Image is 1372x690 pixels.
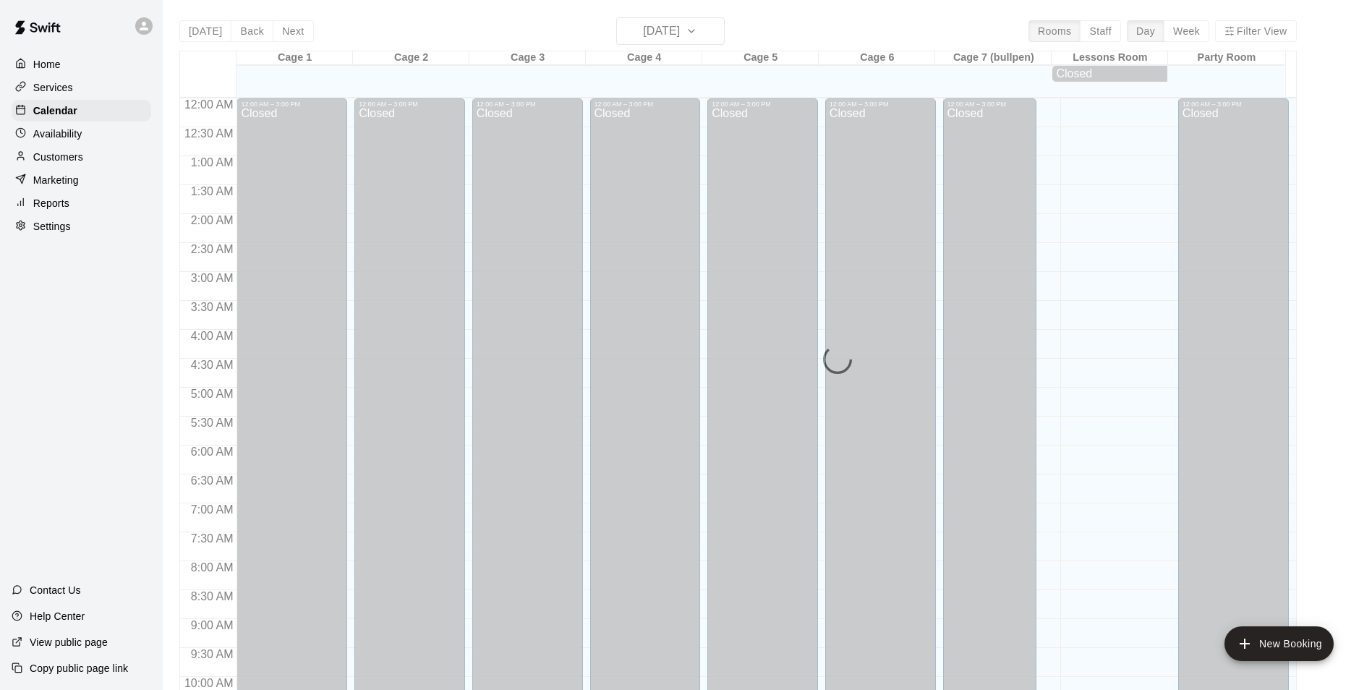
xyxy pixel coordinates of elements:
div: Cage 5 [702,51,819,65]
span: 4:30 AM [187,359,237,371]
a: Customers [12,146,151,168]
p: Calendar [33,103,77,118]
div: Closed [1056,67,1164,80]
p: Home [33,57,61,72]
div: Cage 1 [237,51,353,65]
span: 6:00 AM [187,446,237,458]
a: Home [12,54,151,75]
div: Party Room [1168,51,1284,65]
span: 6:30 AM [187,474,237,487]
span: 8:30 AM [187,590,237,602]
div: 12:00 AM – 3:00 PM [712,101,814,108]
div: Cage 3 [469,51,586,65]
span: 2:30 AM [187,243,237,255]
div: Lessons Room [1052,51,1168,65]
div: 12:00 AM – 3:00 PM [947,101,1033,108]
p: View public page [30,635,108,649]
span: 1:00 AM [187,156,237,169]
div: 12:00 AM – 3:00 PM [359,101,461,108]
button: add [1224,626,1334,661]
span: 2:00 AM [187,214,237,226]
a: Marketing [12,169,151,191]
p: Marketing [33,173,79,187]
a: Calendar [12,100,151,122]
div: Cage 6 [819,51,935,65]
span: 4:00 AM [187,330,237,342]
p: Reports [33,196,69,210]
p: Help Center [30,609,85,623]
p: Services [33,80,73,95]
div: 12:00 AM – 3:00 PM [595,101,696,108]
span: 12:00 AM [181,98,237,111]
a: Settings [12,216,151,237]
p: Contact Us [30,583,81,597]
p: Availability [33,127,82,141]
p: Copy public page link [30,661,128,676]
div: Cage 7 (bullpen) [935,51,1052,65]
p: Customers [33,150,83,164]
div: 12:00 AM – 3:00 PM [241,101,343,108]
span: 12:30 AM [181,127,237,140]
div: 12:00 AM – 3:00 PM [830,101,932,108]
div: Cage 2 [353,51,469,65]
span: 10:00 AM [181,677,237,689]
span: 5:00 AM [187,388,237,400]
span: 3:00 AM [187,272,237,284]
span: 9:00 AM [187,619,237,631]
span: 1:30 AM [187,185,237,197]
div: Cage 4 [586,51,702,65]
span: 8:00 AM [187,561,237,574]
div: 12:00 AM – 3:00 PM [477,101,579,108]
a: Services [12,77,151,98]
a: Availability [12,123,151,145]
span: 3:30 AM [187,301,237,313]
div: 12:00 AM – 3:00 PM [1183,101,1284,108]
span: 7:00 AM [187,503,237,516]
span: 5:30 AM [187,417,237,429]
a: Reports [12,192,151,214]
span: 7:30 AM [187,532,237,545]
span: 9:30 AM [187,648,237,660]
p: Settings [33,219,71,234]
